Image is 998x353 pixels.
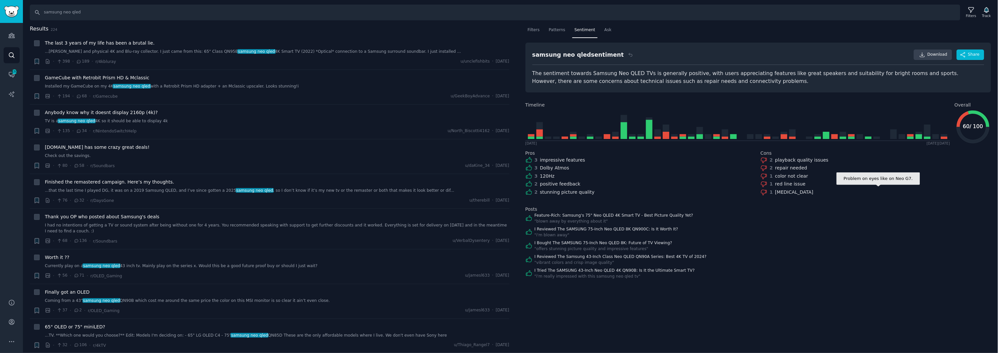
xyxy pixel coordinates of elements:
[83,298,120,303] span: samsung neo qled
[761,150,772,157] span: Cons
[53,58,54,65] span: ·
[53,272,54,279] span: ·
[93,94,118,99] span: r/Gamecube
[492,342,493,348] span: ·
[535,181,538,187] div: 2
[963,123,983,129] text: 60 / 100
[770,189,773,196] div: 1
[492,93,493,99] span: ·
[540,181,581,187] div: positive feedback
[45,74,149,81] a: GameCube with Retrobit Prism HD & Mclassic
[535,213,693,219] a: Feature-Rich: Samsung's 75" Neo QLED 4K Smart TV - Best Picture Quality Yet?
[57,128,70,134] span: 135
[74,307,82,313] span: 2
[4,6,19,17] img: GummySearch logo
[89,238,90,245] span: ·
[53,197,54,204] span: ·
[74,342,87,348] span: 106
[11,69,17,74] span: 470
[461,59,490,65] span: u/unclefishbits
[113,84,151,88] span: samsung neo qled
[770,173,773,180] div: 1
[535,232,678,238] div: " i'm blown away "
[74,163,84,169] span: 58
[775,157,829,164] div: playback quality issues
[535,260,707,266] div: " vibrant colors and crisp image quality "
[496,128,509,134] span: [DATE]
[58,119,96,123] span: samsung neo qled
[448,128,490,134] span: u/North_Biscotti4162
[74,198,84,204] span: 32
[451,93,490,99] span: u/GeekBoyAdvance
[45,144,150,151] span: [DOMAIN_NAME] has some crazy great deals!
[45,188,509,194] a: ...that the last time I played DG, it was on a 2019 Samsung QLED, and I’ve since gotten a 2025sam...
[540,173,555,180] div: 120Hz
[74,273,84,279] span: 71
[492,238,493,244] span: ·
[236,188,274,193] span: samsung neo qled
[231,333,268,338] span: samsung neo qled
[45,179,174,186] a: Finished the remastered campaign. Here’s my thoughts.
[70,162,71,169] span: ·
[535,219,693,225] div: " blown away by everything about it "
[84,307,85,314] span: ·
[74,238,87,244] span: 136
[535,226,678,232] a: I Reviewed The SAMSUNG 75-Inch Neo QLED 8K QN900C: Is It Worth It?
[72,93,74,100] span: ·
[532,51,624,59] div: samsung neo qled sentiment
[535,246,672,252] div: " offers stunning picture quality and impressive features "
[535,189,538,196] div: 2
[93,343,106,348] span: r/4kTV
[770,165,773,171] div: 2
[53,342,54,349] span: ·
[470,198,490,204] span: u/therebill
[575,27,595,33] span: Sentiment
[496,307,509,313] span: [DATE]
[70,238,71,245] span: ·
[45,298,509,304] a: Coming from a 43”samsung neo qledQN90B which cost me around the same price the color on this MSI ...
[549,27,565,33] span: Patterns
[92,58,93,65] span: ·
[535,240,672,246] a: I Bought The SAMSUNG 75-Inch Neo QLED 8K: Future of TV Viewing?
[532,69,985,86] div: The sentiment towards Samsung Neo QLED TVs is generally positive, with users appreciating feature...
[57,273,67,279] span: 56
[496,342,509,348] span: [DATE]
[53,238,54,245] span: ·
[465,273,490,279] span: u/jamesl633
[87,162,88,169] span: ·
[57,238,67,244] span: 68
[70,197,71,204] span: ·
[57,198,67,204] span: 76
[604,27,612,33] span: Ask
[57,307,67,313] span: 37
[453,238,490,244] span: u/VerbalDysentery
[927,141,950,146] div: [DATE] [DATE]
[770,157,773,164] div: 2
[45,109,158,116] span: Anybody know why it doesnt display 2160p (4k)?
[45,254,69,261] span: Worth it ??
[45,49,509,55] a: ...[PERSON_NAME] and physical 4K and Blu-ray collector. I just came from this: 65" Class QN95Bsam...
[526,206,538,213] span: Posts
[928,52,948,58] span: Download
[45,84,509,89] a: Installed my GameCube on my 4Ksamsung neo qledwith a Retrobit Prism HD adapter + an Mclassic upsc...
[87,197,88,204] span: ·
[45,40,155,47] a: The last 3 years of my life has been a brutal lie.
[89,93,90,100] span: ·
[535,173,538,180] div: 3
[57,59,70,65] span: 398
[87,272,88,279] span: ·
[76,128,87,134] span: 34
[492,198,493,204] span: ·
[90,274,122,278] span: r/OLED_Gaming
[526,141,537,146] div: [DATE]
[775,181,806,187] div: red line issue
[770,181,773,187] div: 1
[70,272,71,279] span: ·
[30,5,960,20] input: Search Keyword
[89,342,90,349] span: ·
[535,157,538,164] div: 3
[76,93,87,99] span: 68
[93,129,137,133] span: r/NintendoSwitchHelp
